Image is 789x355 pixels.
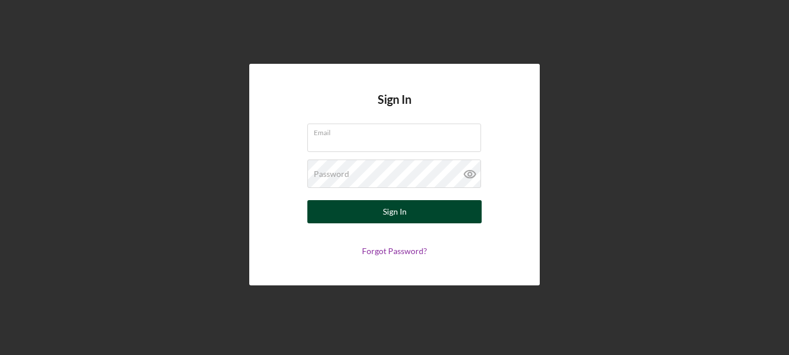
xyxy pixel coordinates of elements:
[314,124,481,137] label: Email
[362,246,427,256] a: Forgot Password?
[378,93,411,124] h4: Sign In
[383,200,407,223] div: Sign In
[314,169,349,179] label: Password
[307,200,482,223] button: Sign In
